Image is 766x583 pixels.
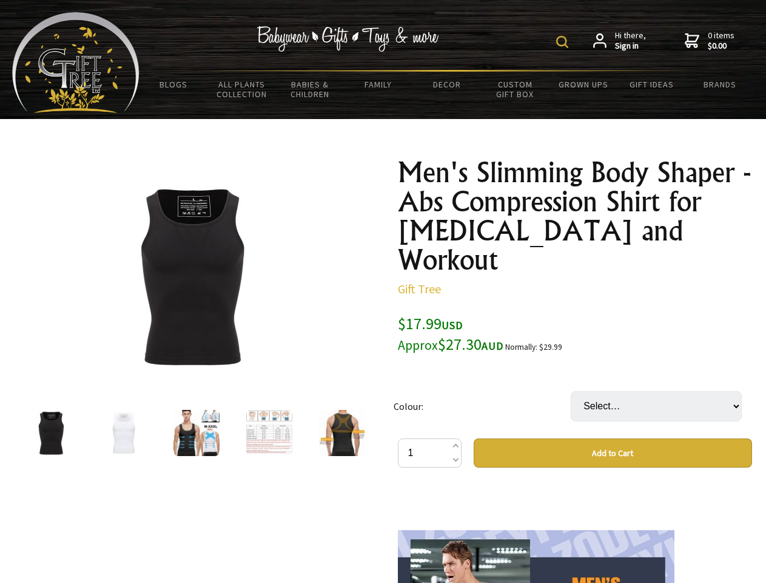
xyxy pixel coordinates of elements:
a: Family [344,72,413,97]
img: Men's Slimming Body Shaper - Abs Compression Shirt for Gynecomastia and Workout [97,182,286,371]
a: Brands [686,72,754,97]
a: Custom Gift Box [481,72,549,107]
a: Hi there,Sign in [593,30,646,52]
span: Hi there, [615,30,646,52]
small: Normally: $29.99 [505,342,562,352]
img: Babywear - Gifts - Toys & more [257,26,439,52]
a: Gift Ideas [617,72,686,97]
img: Men's Slimming Body Shaper - Abs Compression Shirt for Gynecomastia and Workout [319,410,365,456]
strong: $0.00 [708,41,734,52]
strong: Sign in [615,41,646,52]
a: 0 items$0.00 [685,30,734,52]
a: All Plants Collection [208,72,277,107]
h1: Men's Slimming Body Shaper - Abs Compression Shirt for [MEDICAL_DATA] and Workout [398,158,752,274]
a: BLOGS [139,72,208,97]
img: Men's Slimming Body Shaper - Abs Compression Shirt for Gynecomastia and Workout [246,410,292,456]
img: product search [556,36,568,48]
img: Babyware - Gifts - Toys and more... [12,12,139,113]
a: Babies & Children [276,72,344,107]
a: Gift Tree [398,281,441,296]
img: Men's Slimming Body Shaper - Abs Compression Shirt for Gynecomastia and Workout [101,410,147,456]
a: Decor [412,72,481,97]
small: Approx [398,337,438,353]
button: Add to Cart [474,438,752,468]
img: Men's Slimming Body Shaper - Abs Compression Shirt for Gynecomastia and Workout [28,410,74,456]
td: Colour: [394,374,571,438]
span: 0 items [708,30,734,52]
img: Men's Slimming Body Shaper - Abs Compression Shirt for Gynecomastia and Workout [173,410,220,456]
a: Grown Ups [549,72,617,97]
span: $17.99 $27.30 [398,313,503,354]
span: USD [442,318,463,332]
span: AUD [482,339,503,353]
